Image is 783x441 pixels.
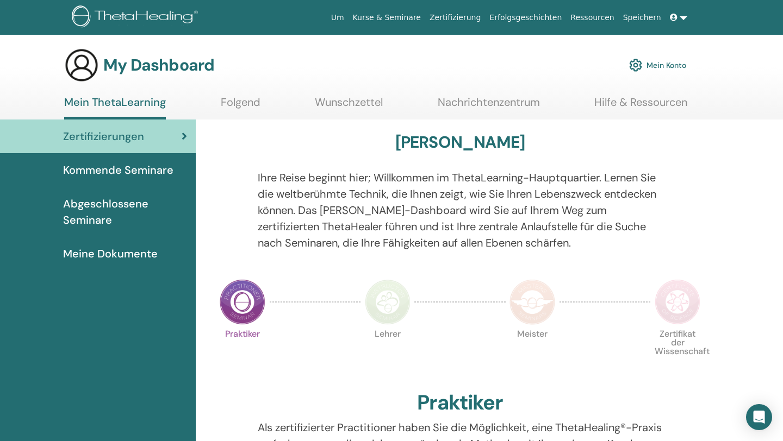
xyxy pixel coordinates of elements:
a: Erfolgsgeschichten [485,8,566,28]
img: Practitioner [220,279,265,325]
img: cog.svg [629,56,642,74]
span: Abgeschlossene Seminare [63,196,187,228]
h2: Praktiker [417,390,504,415]
p: Praktiker [220,330,265,375]
a: Speichern [619,8,666,28]
p: Ihre Reise beginnt hier; Willkommen im ThetaLearning-Hauptquartier. Lernen Sie die weltberühmte T... [258,169,663,251]
p: Zertifikat der Wissenschaft [655,330,700,375]
a: Mein Konto [629,53,686,77]
h3: [PERSON_NAME] [395,133,525,152]
img: Master [509,279,555,325]
span: Kommende Seminare [63,162,173,178]
img: generic-user-icon.jpg [64,48,99,83]
img: Instructor [365,279,411,325]
a: Nachrichtenzentrum [438,96,540,117]
a: Mein ThetaLearning [64,96,166,119]
a: Zertifizierung [425,8,485,28]
a: Wunschzettel [315,96,383,117]
div: Open Intercom Messenger [746,404,772,430]
a: Ressourcen [566,8,618,28]
img: logo.png [72,5,202,30]
span: Meine Dokumente [63,245,158,262]
span: Zertifizierungen [63,128,144,144]
p: Lehrer [365,330,411,375]
a: Um [327,8,349,28]
a: Hilfe & Ressourcen [594,96,687,117]
p: Meister [509,330,555,375]
h3: My Dashboard [103,55,214,75]
a: Folgend [221,96,260,117]
a: Kurse & Seminare [349,8,425,28]
img: Certificate of Science [655,279,700,325]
